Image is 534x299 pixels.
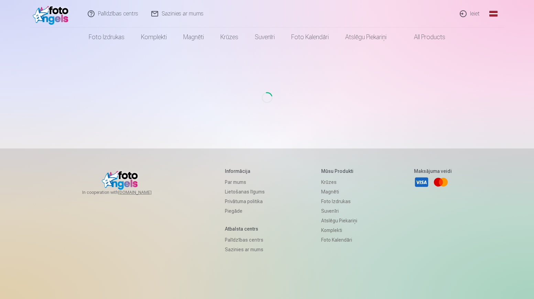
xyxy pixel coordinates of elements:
[225,225,265,232] h5: Atbalsta centrs
[321,177,357,187] a: Krūzes
[82,190,168,195] span: In cooperation with
[175,27,212,47] a: Magnēti
[414,175,429,190] a: Visa
[133,27,175,47] a: Komplekti
[225,168,265,175] h5: Informācija
[225,177,265,187] a: Par mums
[433,175,448,190] a: Mastercard
[225,245,265,254] a: Sazinies ar mums
[337,27,395,47] a: Atslēgu piekariņi
[321,187,357,197] a: Magnēti
[33,3,72,25] img: /fa1
[414,168,452,175] h5: Maksājuma veidi
[321,206,357,216] a: Suvenīri
[283,27,337,47] a: Foto kalendāri
[321,216,357,225] a: Atslēgu piekariņi
[225,206,265,216] a: Piegāde
[321,235,357,245] a: Foto kalendāri
[212,27,247,47] a: Krūzes
[395,27,454,47] a: All products
[118,190,168,195] a: [DOMAIN_NAME]
[247,27,283,47] a: Suvenīri
[225,235,265,245] a: Palīdzības centrs
[80,27,133,47] a: Foto izdrukas
[225,187,265,197] a: Lietošanas līgums
[321,168,357,175] h5: Mūsu produkti
[321,225,357,235] a: Komplekti
[321,197,357,206] a: Foto izdrukas
[225,197,265,206] a: Privātuma politika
